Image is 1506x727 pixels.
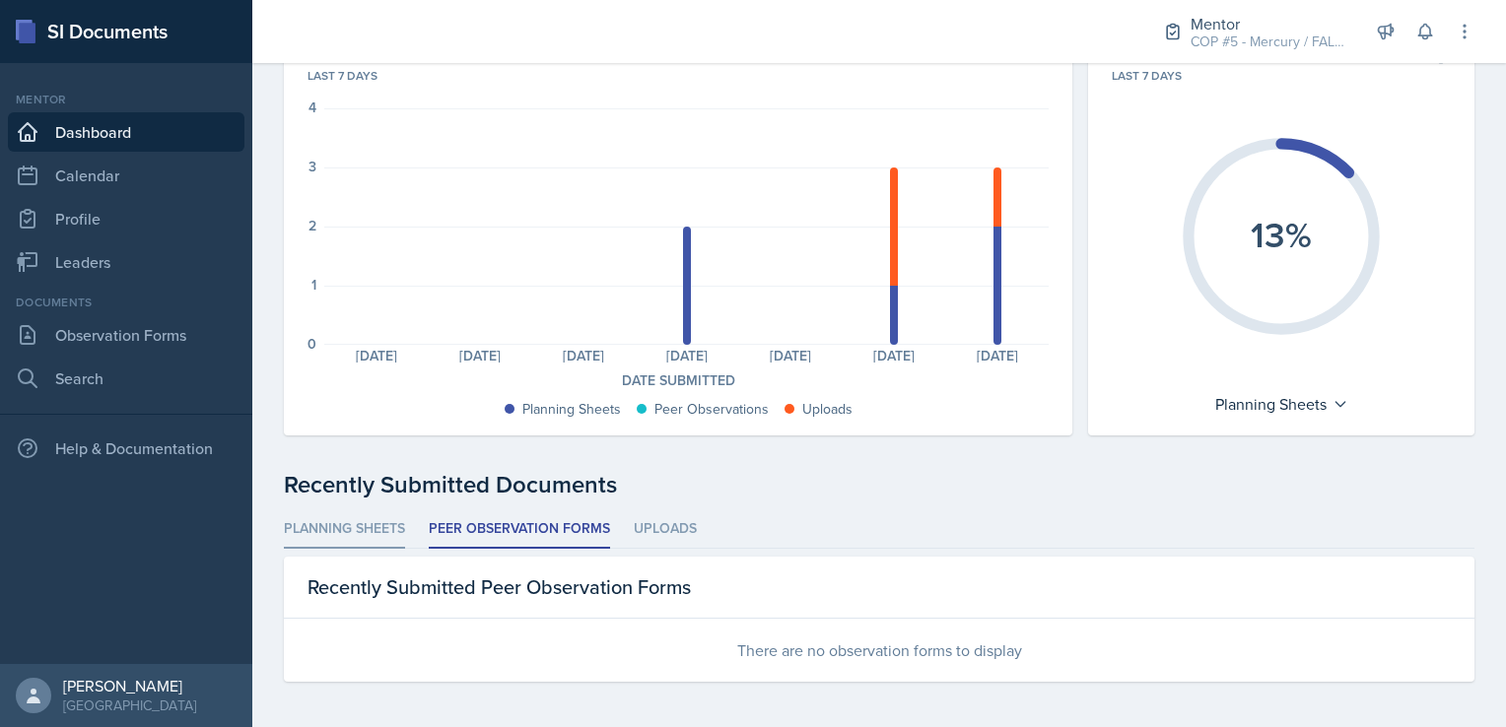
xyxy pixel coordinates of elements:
[284,467,1474,502] div: Recently Submitted Documents
[311,278,316,292] div: 1
[308,219,316,232] div: 2
[429,510,610,549] li: Peer Observation Forms
[308,160,316,173] div: 3
[63,676,196,695] div: [PERSON_NAME]
[63,695,196,715] div: [GEOGRAPHIC_DATA]
[1112,67,1451,85] div: Last 7 days
[284,510,405,549] li: Planning Sheets
[428,349,531,363] div: [DATE]
[1191,32,1348,52] div: COP #5 - Mercury / FALL 2025
[1191,12,1348,35] div: Mentor
[945,349,1049,363] div: [DATE]
[8,156,244,195] a: Calendar
[522,399,621,420] div: Planning Sheets
[8,315,244,355] a: Observation Forms
[531,349,635,363] div: [DATE]
[654,399,769,420] div: Peer Observations
[738,349,842,363] div: [DATE]
[1205,388,1358,420] div: Planning Sheets
[8,199,244,238] a: Profile
[8,112,244,152] a: Dashboard
[308,337,316,351] div: 0
[8,359,244,398] a: Search
[634,510,697,549] li: Uploads
[308,100,316,114] div: 4
[324,349,428,363] div: [DATE]
[308,67,1049,85] div: Last 7 days
[635,349,738,363] div: [DATE]
[8,294,244,311] div: Documents
[284,557,1474,619] div: Recently Submitted Peer Observation Forms
[8,91,244,108] div: Mentor
[8,242,244,282] a: Leaders
[1112,42,1336,67] h2: Leaders with Submissions
[284,619,1474,682] div: There are no observation forms to display
[802,399,853,420] div: Uploads
[842,349,945,363] div: [DATE]
[1251,209,1312,260] text: 13%
[308,370,1049,391] div: Date Submitted
[8,429,244,468] div: Help & Documentation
